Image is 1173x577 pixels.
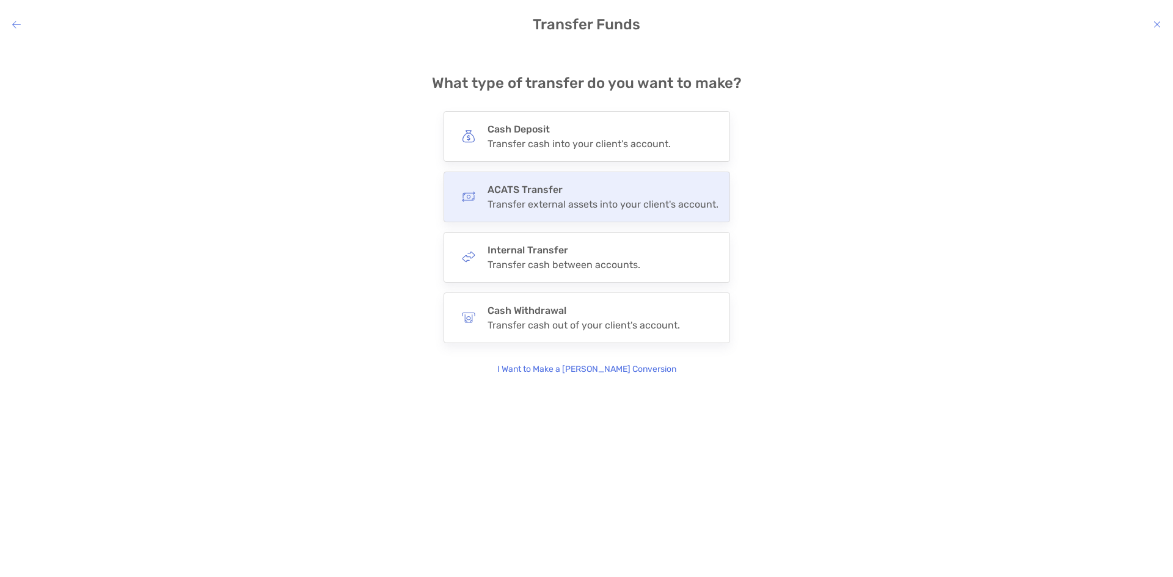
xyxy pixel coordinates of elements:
[488,184,718,195] h4: ACATS Transfer
[462,190,475,203] img: button icon
[488,123,671,135] h4: Cash Deposit
[488,319,680,331] div: Transfer cash out of your client's account.
[462,129,475,143] img: button icon
[488,259,640,270] div: Transfer cash between accounts.
[432,74,742,92] h4: What type of transfer do you want to make?
[488,244,640,256] h4: Internal Transfer
[462,311,475,324] img: button icon
[462,250,475,264] img: button icon
[488,305,680,316] h4: Cash Withdrawal
[497,363,676,376] p: I Want to Make a [PERSON_NAME] Conversion
[488,198,718,210] div: Transfer external assets into your client's account.
[488,138,671,150] div: Transfer cash into your client's account.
